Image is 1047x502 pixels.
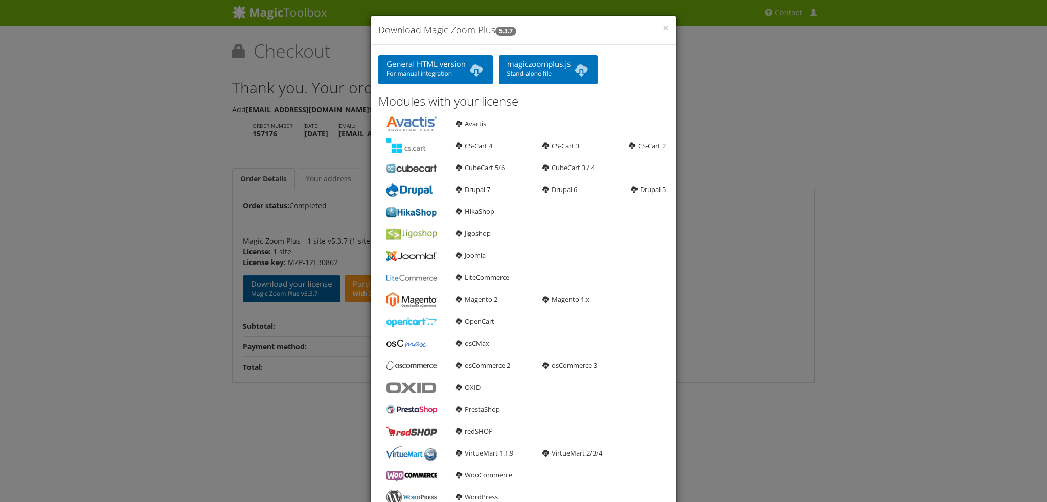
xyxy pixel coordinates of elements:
a: Drupal 7 [456,185,490,194]
a: magiczoomplus.jsStand-alone file [499,55,598,84]
a: OpenCart [456,317,494,326]
a: VirtueMart 2/3/4 [542,448,602,458]
a: CubeCart 5/6 [456,163,505,172]
a: Drupal 6 [542,185,577,194]
a: CS-Cart 4 [456,141,492,150]
a: PrestaShop [456,404,500,414]
b: 5.3.7 [495,27,516,36]
button: Close [663,22,669,33]
a: Magento 2 [456,295,497,304]
a: Drupal 5 [631,185,666,194]
a: osCMax [456,339,489,348]
span: For manual integration [386,69,485,78]
a: Jigoshop [456,229,491,238]
span: × [663,20,669,35]
a: osCommerce 3 [542,361,597,370]
a: CS-Cart 3 [542,141,579,150]
a: HikaShop [456,207,494,216]
td: Magic Zoom Plus - 1 site v5.3.7 (1 site) [243,232,467,316]
a: General HTML versionFor manual integration [378,55,493,84]
a: Avactis [456,119,486,128]
span: Stand-alone file [507,69,590,78]
h3: Modules with your license [378,94,669,108]
a: OXID [456,383,481,392]
a: CubeCart 3 / 4 [542,163,595,172]
a: LiteCommerce [456,273,509,282]
a: redSHOP [456,426,493,436]
a: Joomla [456,251,486,260]
a: osCommerce 2 [456,361,510,370]
a: Magento 1.x [542,295,589,304]
h4: Download Magic Zoom Plus [378,23,669,37]
a: CS-Cart 2 [629,141,666,150]
a: VirtueMart 1.1.9 [456,448,513,458]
